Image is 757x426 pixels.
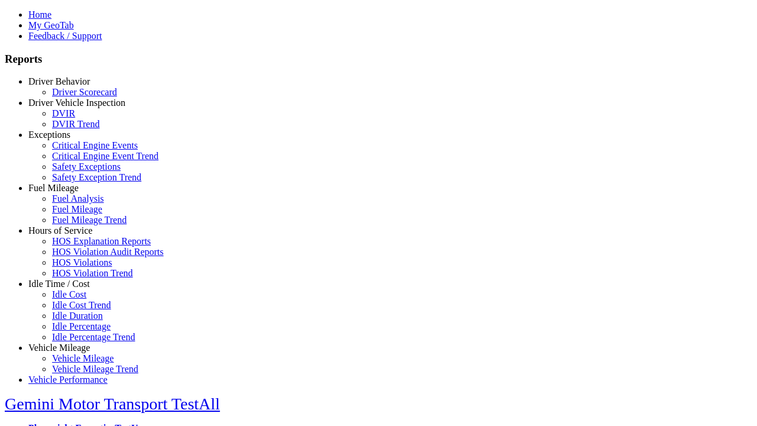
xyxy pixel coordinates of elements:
[52,257,112,267] a: HOS Violations
[28,76,90,86] a: Driver Behavior
[52,140,138,150] a: Critical Engine Events
[52,162,121,172] a: Safety Exceptions
[52,332,135,342] a: Idle Percentage Trend
[52,364,138,374] a: Vehicle Mileage Trend
[52,151,158,161] a: Critical Engine Event Trend
[28,279,90,289] a: Idle Time / Cost
[52,300,111,310] a: Idle Cost Trend
[52,119,99,129] a: DVIR Trend
[52,236,151,246] a: HOS Explanation Reports
[52,321,111,331] a: Idle Percentage
[28,375,108,385] a: Vehicle Performance
[28,20,74,30] a: My GeoTab
[28,183,79,193] a: Fuel Mileage
[52,87,117,97] a: Driver Scorecard
[5,395,220,413] a: Gemini Motor Transport TestAll
[52,353,114,363] a: Vehicle Mileage
[28,225,92,235] a: Hours of Service
[52,311,103,321] a: Idle Duration
[28,98,125,108] a: Driver Vehicle Inspection
[28,343,90,353] a: Vehicle Mileage
[52,289,86,299] a: Idle Cost
[28,130,70,140] a: Exceptions
[52,172,141,182] a: Safety Exception Trend
[52,247,164,257] a: HOS Violation Audit Reports
[52,204,102,214] a: Fuel Mileage
[52,108,75,118] a: DVIR
[52,215,127,225] a: Fuel Mileage Trend
[52,193,104,204] a: Fuel Analysis
[28,9,51,20] a: Home
[28,31,102,41] a: Feedback / Support
[52,268,133,278] a: HOS Violation Trend
[5,53,752,66] h3: Reports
